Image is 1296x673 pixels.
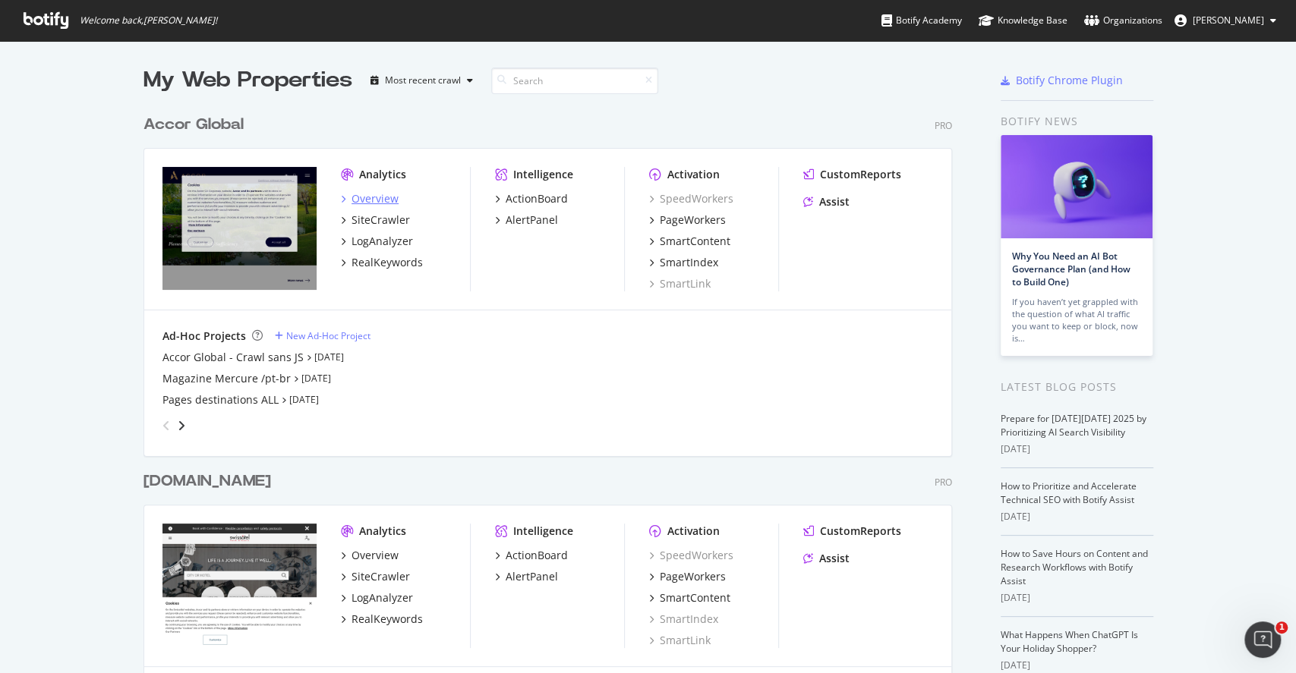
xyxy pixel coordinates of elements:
[359,167,406,182] div: Analytics
[143,114,244,136] div: Accor Global
[506,191,568,206] div: ActionBoard
[649,590,730,605] a: SmartContent
[314,351,344,363] a: [DATE]
[1084,13,1162,28] div: Organizations
[352,234,413,249] div: LogAnalyzer
[495,569,558,584] a: AlertPanel
[660,212,726,228] div: PageWorkers
[385,76,461,85] div: Most recent crawl
[289,393,319,406] a: [DATE]
[649,612,718,627] a: SmartIndex
[803,194,850,209] a: Assist
[513,167,573,182] div: Intelligence
[506,569,558,584] div: AlertPanel
[660,590,730,605] div: SmartContent
[364,68,479,93] button: Most recent crawl
[341,612,423,627] a: RealKeywords
[1001,591,1153,605] div: [DATE]
[162,371,291,386] a: Magazine Mercure /pt-br
[1001,442,1153,456] div: [DATE]
[819,194,850,209] div: Assist
[649,234,730,249] a: SmartContent
[301,372,331,385] a: [DATE]
[1001,73,1123,88] a: Botify Chrome Plugin
[156,414,176,438] div: angle-left
[820,167,901,182] div: CustomReports
[341,548,399,563] a: Overview
[649,548,733,563] a: SpeedWorkers
[649,212,726,228] a: PageWorkers
[162,350,304,365] a: Accor Global - Crawl sans JS
[513,524,573,539] div: Intelligence
[979,13,1067,28] div: Knowledge Base
[341,212,410,228] a: SiteCrawler
[1276,621,1288,634] span: 1
[162,392,279,407] a: Pages destinations ALL
[162,524,317,646] img: www.swissotel.com
[1001,659,1153,672] div: [DATE]
[143,470,277,492] a: [DOMAIN_NAME]
[352,612,423,627] div: RealKeywords
[1001,412,1146,439] a: Prepare for [DATE][DATE] 2025 by Prioritizing AI Search Visibility
[819,551,850,566] div: Assist
[143,470,271,492] div: [DOMAIN_NAME]
[176,418,187,433] div: angle-right
[1193,14,1264,27] span: Vimala Ngonekeo
[341,191,399,206] a: Overview
[495,212,558,228] a: AlertPanel
[1001,480,1137,506] a: How to Prioritize and Accelerate Technical SEO with Botify Assist
[1001,379,1153,395] div: Latest Blog Posts
[803,167,901,182] a: CustomReports
[341,590,413,605] a: LogAnalyzer
[660,234,730,249] div: SmartContent
[935,119,952,132] div: Pro
[143,114,250,136] a: Accor Global
[341,569,410,584] a: SiteCrawler
[881,13,962,28] div: Botify Academy
[286,329,371,342] div: New Ad-Hoc Project
[359,524,406,539] div: Analytics
[649,191,733,206] a: SpeedWorkers
[162,167,317,290] img: all.accor.com
[275,329,371,342] a: New Ad-Hoc Project
[352,548,399,563] div: Overview
[667,524,720,539] div: Activation
[352,212,410,228] div: SiteCrawler
[803,524,901,539] a: CustomReports
[506,212,558,228] div: AlertPanel
[1001,113,1153,130] div: Botify news
[1244,621,1281,658] iframe: Intercom live chat
[649,569,726,584] a: PageWorkers
[820,524,901,539] div: CustomReports
[341,234,413,249] a: LogAnalyzer
[1012,250,1130,288] a: Why You Need an AI Bot Governance Plan (and How to Build One)
[352,191,399,206] div: Overview
[667,167,720,182] div: Activation
[352,255,423,270] div: RealKeywords
[1162,8,1288,33] button: [PERSON_NAME]
[495,548,568,563] a: ActionBoard
[80,14,217,27] span: Welcome back, [PERSON_NAME] !
[1016,73,1123,88] div: Botify Chrome Plugin
[660,569,726,584] div: PageWorkers
[143,65,352,96] div: My Web Properties
[495,191,568,206] a: ActionBoard
[352,590,413,605] div: LogAnalyzer
[1012,296,1141,344] div: If you haven’t yet grappled with the question of what AI traffic you want to keep or block, now is…
[649,633,711,648] a: SmartLink
[491,68,658,94] input: Search
[341,255,423,270] a: RealKeywords
[649,276,711,291] a: SmartLink
[1001,135,1153,238] img: Why You Need an AI Bot Governance Plan (and How to Build One)
[803,551,850,566] a: Assist
[506,548,568,563] div: ActionBoard
[1001,547,1148,587] a: How to Save Hours on Content and Research Workflows with Botify Assist
[352,569,410,584] div: SiteCrawler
